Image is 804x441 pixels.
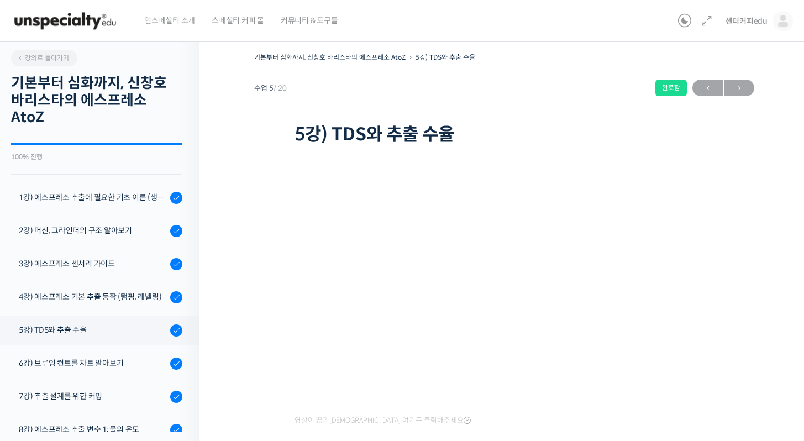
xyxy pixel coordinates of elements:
[724,81,754,96] span: →
[254,85,287,92] span: 수업 5
[19,390,167,402] div: 7강) 추출 설계를 위한 커핑
[295,124,714,145] h1: 5강) TDS와 추출 수율
[19,258,167,270] div: 3강) 에스프레소 센서리 가이드
[11,154,182,160] div: 100% 진행
[11,75,182,127] h2: 기본부터 심화까지, 신창호 바리스타의 에스프레소 AtoZ
[19,291,167,303] div: 4강) 에스프레소 기본 추출 동작 (탬핑, 레벨링)
[295,416,471,425] span: 영상이 끊기[DEMOGRAPHIC_DATA] 여기를 클릭해주세요
[11,50,77,66] a: 강의로 돌아가기
[724,80,754,96] a: 다음→
[19,324,167,336] div: 5강) TDS와 추출 수율
[19,357,167,369] div: 6강) 브루잉 컨트롤 차트 알아보기
[416,53,475,61] a: 5강) TDS와 추출 수율
[692,80,723,96] a: ←이전
[655,80,687,96] div: 완료함
[726,16,768,26] span: 센터커피edu
[17,54,69,62] span: 강의로 돌아가기
[19,423,167,435] div: 8강) 에스프레소 추출 변수 1: 물의 온도
[19,191,167,203] div: 1강) 에스프레소 추출에 필요한 기초 이론 (생두, 가공, 로스팅)
[692,81,723,96] span: ←
[19,224,167,237] div: 2강) 머신, 그라인더의 구조 알아보기
[274,83,287,93] span: / 20
[254,53,406,61] a: 기본부터 심화까지, 신창호 바리스타의 에스프레소 AtoZ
